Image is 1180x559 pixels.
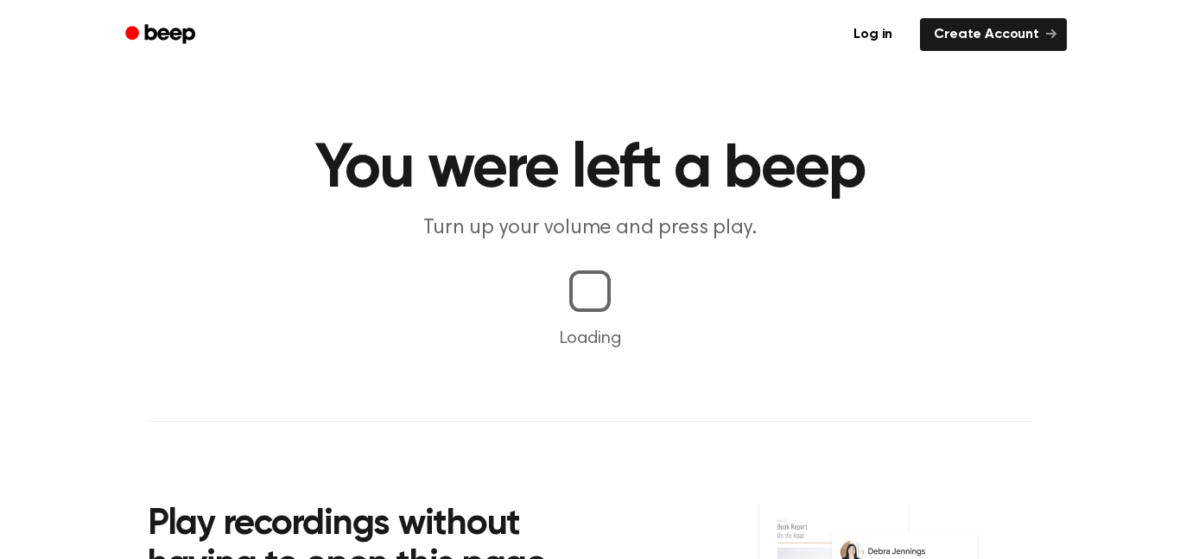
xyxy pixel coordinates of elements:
p: Turn up your volume and press play. [258,214,922,243]
a: Log in [836,15,910,54]
a: Beep [113,18,211,52]
h1: You were left a beep [148,138,1032,200]
a: Create Account [920,18,1067,51]
p: Loading [21,326,1159,352]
